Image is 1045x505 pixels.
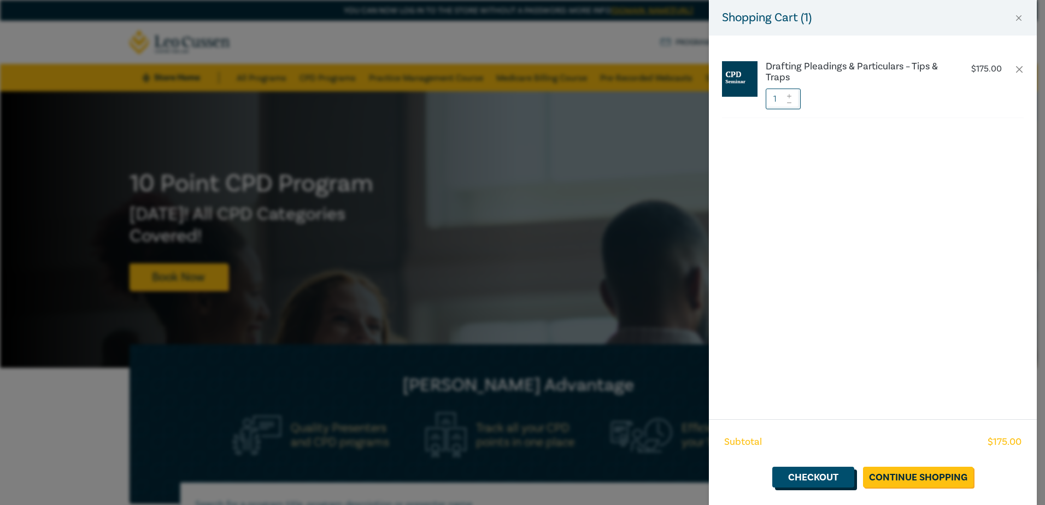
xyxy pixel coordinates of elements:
[988,435,1021,449] span: $ 175.00
[772,467,854,488] a: Checkout
[766,61,947,83] a: Drafting Pleadings & Particulars – Tips & Traps
[722,9,812,27] h5: Shopping Cart ( 1 )
[971,64,1002,74] p: $ 175.00
[766,89,801,109] input: 1
[863,467,973,488] a: Continue Shopping
[1014,13,1024,23] button: Close
[722,61,758,97] img: CPD%20Seminar.jpg
[724,435,762,449] span: Subtotal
